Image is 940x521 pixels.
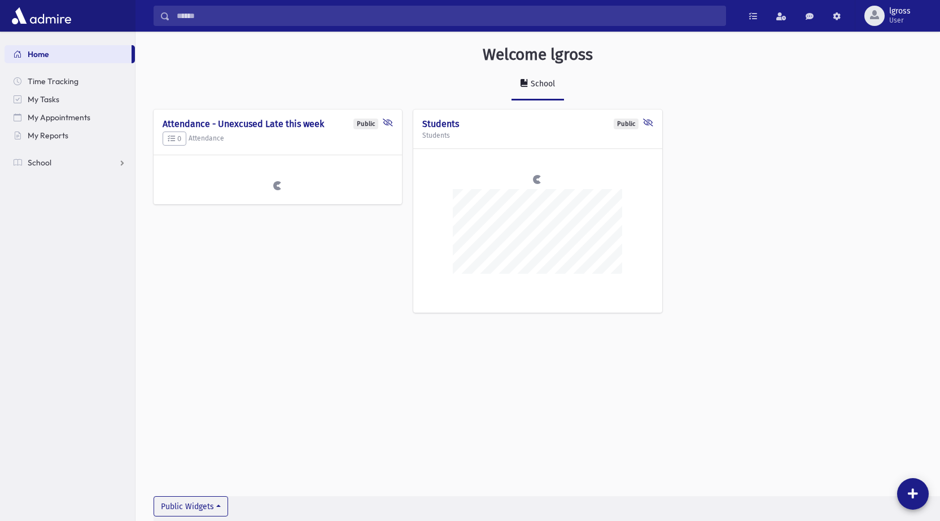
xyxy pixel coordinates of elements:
[422,132,653,139] h5: Students
[889,16,911,25] span: User
[5,90,135,108] a: My Tasks
[163,132,393,146] h5: Attendance
[5,154,135,172] a: School
[28,112,90,122] span: My Appointments
[528,79,555,89] div: School
[5,45,132,63] a: Home
[5,126,135,145] a: My Reports
[353,119,378,129] div: Public
[154,496,228,516] button: Public Widgets
[483,45,593,64] h3: Welcome lgross
[28,157,51,168] span: School
[168,134,181,143] span: 0
[422,119,653,129] h4: Students
[5,72,135,90] a: Time Tracking
[5,108,135,126] a: My Appointments
[511,69,564,100] a: School
[9,5,74,27] img: AdmirePro
[28,49,49,59] span: Home
[28,94,59,104] span: My Tasks
[28,76,78,86] span: Time Tracking
[614,119,639,129] div: Public
[163,132,186,146] button: 0
[163,119,393,129] h4: Attendance - Unexcused Late this week
[28,130,68,141] span: My Reports
[889,7,911,16] span: lgross
[170,6,725,26] input: Search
